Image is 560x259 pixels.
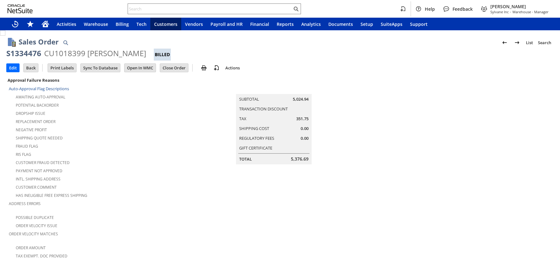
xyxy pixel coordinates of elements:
[16,215,54,220] a: Possible Duplicate
[213,64,220,72] img: add-record.svg
[361,21,373,27] span: Setup
[510,9,511,14] span: -
[80,18,112,30] a: Warehouse
[136,21,147,27] span: Tech
[490,9,509,14] span: Sylvane Inc
[377,18,406,30] a: SuiteApps
[154,49,171,61] div: Billed
[8,18,23,30] a: Recent Records
[239,96,259,102] a: Subtotal
[239,156,252,162] a: Total
[23,18,38,30] div: Shortcuts
[250,21,269,27] span: Financial
[273,18,297,30] a: Reports
[406,18,431,30] a: Support
[11,20,19,28] svg: Recent Records
[239,135,274,141] a: Regulatory Fees
[38,18,53,30] a: Home
[16,152,31,157] a: RIS flag
[328,21,353,27] span: Documents
[133,18,150,30] a: Tech
[501,39,508,46] img: Previous
[16,176,61,182] a: Intl. Shipping Address
[48,64,76,72] input: Print Labels
[16,253,67,259] a: Tax Exempt. Doc Provided
[16,111,45,116] a: Dropship Issue
[301,135,309,141] span: 0.00
[9,86,69,91] a: Auto-Approval Flag Descriptions
[277,21,294,27] span: Reports
[16,160,70,165] a: Customer Fraud Detected
[81,64,120,72] input: Sync To Database
[239,126,269,131] a: Shipping Cost
[293,96,309,102] span: 5,024.94
[8,4,33,13] svg: logo
[24,64,38,72] input: Back
[42,20,49,28] svg: Home
[16,144,38,149] a: Fraud Flag
[19,37,59,47] h1: Sales Order
[425,6,435,12] span: Help
[16,94,65,100] a: Awaiting Auto-Approval
[57,21,76,27] span: Activities
[6,48,41,58] div: S1334476
[84,21,108,27] span: Warehouse
[490,3,549,9] span: [PERSON_NAME]
[16,168,62,174] a: Payment not approved
[292,5,300,13] svg: Search
[124,64,156,72] input: Open In WMC
[9,201,41,206] a: Address Errors
[16,119,55,124] a: Replacement Order
[239,106,288,112] a: Transaction Discount
[246,18,273,30] a: Financial
[16,223,57,228] a: Order Velocity Issue
[239,145,272,151] a: Gift Certificate
[207,18,246,30] a: Payroll and HR
[291,156,309,162] span: 5,376.69
[453,6,473,12] span: Feedback
[6,76,186,84] div: Approval Failure Reasons
[513,39,521,46] img: Next
[16,127,47,132] a: Negative Profit
[128,5,292,13] input: Search
[62,39,69,46] img: Quick Find
[16,135,63,141] a: Shipping Quote Needed
[181,18,207,30] a: Vendors
[239,116,246,121] a: Tax
[112,18,133,30] a: Billing
[296,116,309,122] span: 351.75
[44,48,146,58] div: CU1018399 [PERSON_NAME]
[16,185,57,190] a: Customer Comment
[9,231,58,237] a: Order Velocity Matches
[116,21,129,27] span: Billing
[7,64,19,72] input: Edit
[357,18,377,30] a: Setup
[325,18,357,30] a: Documents
[223,65,242,71] a: Actions
[523,38,535,48] a: List
[160,64,188,72] input: Close Order
[16,193,87,198] a: Has Ineligible Free Express Shipping
[512,9,549,14] span: Warehouse - Manager
[26,20,34,28] svg: Shortcuts
[236,84,312,94] caption: Summary
[301,21,321,27] span: Analytics
[16,245,46,250] a: Order Amount
[200,64,208,72] img: print.svg
[381,21,402,27] span: SuiteApps
[535,38,554,48] a: Search
[211,21,243,27] span: Payroll and HR
[16,103,59,108] a: Potential Backorder
[297,18,325,30] a: Analytics
[185,21,203,27] span: Vendors
[154,21,177,27] span: Customers
[301,126,309,132] span: 0.00
[150,18,181,30] a: Customers
[410,21,428,27] span: Support
[53,18,80,30] a: Activities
